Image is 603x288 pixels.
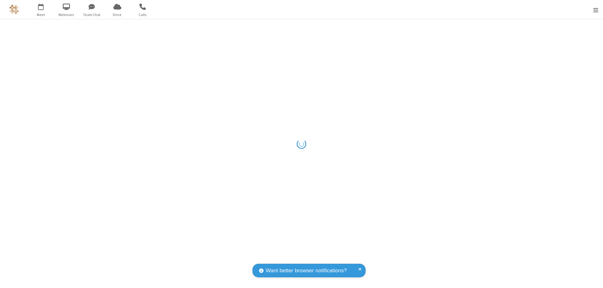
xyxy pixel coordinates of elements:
[266,267,347,275] span: Want better browser notifications?
[55,12,78,18] span: Webinars
[106,12,129,18] span: Drive
[29,12,53,18] span: Meet
[131,12,155,18] span: Calls
[9,5,19,14] img: QA Selenium DO NOT DELETE OR CHANGE
[80,12,104,18] span: Team Chat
